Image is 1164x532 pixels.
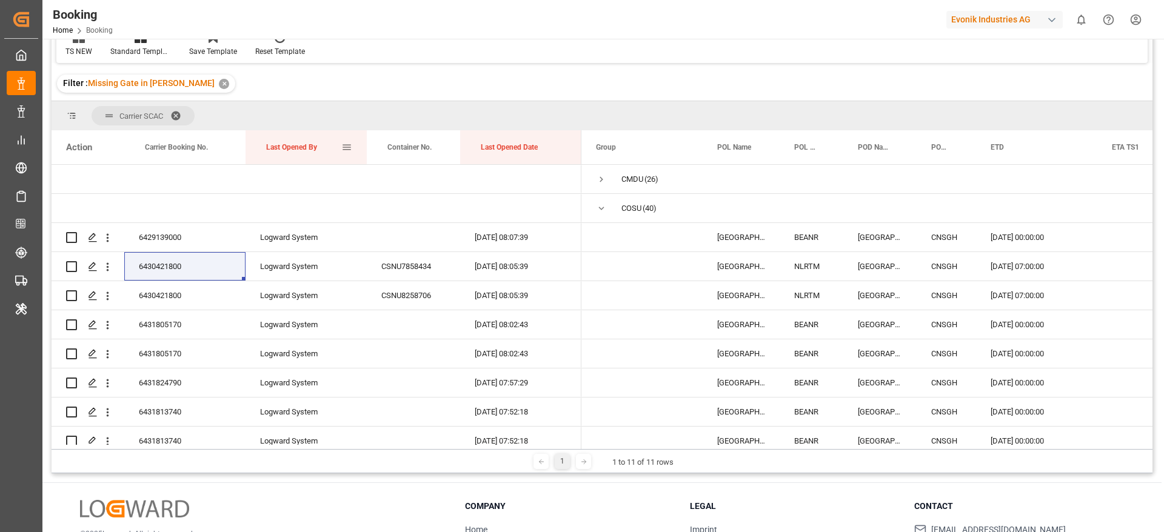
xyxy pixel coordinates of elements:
[52,223,581,252] div: Press SPACE to select this row.
[991,143,1004,151] span: ETD
[465,500,675,513] h3: Company
[65,46,92,57] div: TS NEW
[52,281,581,310] div: Press SPACE to select this row.
[914,500,1124,513] h3: Contact
[460,339,581,368] div: [DATE] 08:02:43
[124,339,246,368] div: 6431805170
[246,310,367,339] div: Logward System
[843,223,917,251] div: [GEOGRAPHIC_DATA]
[843,252,917,281] div: [GEOGRAPHIC_DATA]
[621,195,641,222] div: COSU
[917,397,976,426] div: CNSGH
[703,252,780,281] div: [GEOGRAPHIC_DATA]
[1095,6,1122,33] button: Help Center
[124,281,246,310] div: 6430421800
[703,427,780,455] div: [GEOGRAPHIC_DATA]
[246,427,367,455] div: Logward System
[246,397,367,426] div: Logward System
[246,368,367,397] div: Logward System
[946,11,1063,28] div: Evonik Industries AG
[52,397,581,427] div: Press SPACE to select this row.
[367,252,460,281] div: CSNU7858434
[460,223,581,251] div: [DATE] 08:07:39
[976,427,1097,455] div: [DATE] 00:00:00
[52,194,581,223] div: Press SPACE to select this row.
[976,281,1097,310] div: [DATE] 07:00:00
[246,339,367,368] div: Logward System
[917,339,976,368] div: CNSGH
[976,397,1097,426] div: [DATE] 00:00:00
[858,143,891,151] span: POD Name
[780,339,843,368] div: BEANR
[460,427,581,455] div: [DATE] 07:52:18
[367,281,460,310] div: CSNU8258706
[794,143,818,151] span: POL Locode
[843,310,917,339] div: [GEOGRAPHIC_DATA]
[780,427,843,455] div: BEANR
[843,427,917,455] div: [GEOGRAPHIC_DATA]
[246,281,367,310] div: Logward System
[145,143,208,151] span: Carrier Booking No.
[52,368,581,397] div: Press SPACE to select this row.
[644,165,658,193] span: (26)
[481,143,538,151] span: Last Opened Date
[703,223,780,251] div: [GEOGRAPHIC_DATA]
[460,397,581,426] div: [DATE] 07:52:18
[703,397,780,426] div: [GEOGRAPHIC_DATA]
[976,310,1097,339] div: [DATE] 00:00:00
[124,223,246,251] div: 6429139000
[643,195,657,222] span: (40)
[124,310,246,339] div: 6431805170
[460,310,581,339] div: [DATE] 08:02:43
[780,397,843,426] div: BEANR
[110,46,171,57] div: Standard Templates
[621,165,643,193] div: CMDU
[780,281,843,310] div: NLRTM
[246,223,367,251] div: Logward System
[976,223,1097,251] div: [DATE] 00:00:00
[976,339,1097,368] div: [DATE] 00:00:00
[124,252,246,281] div: 6430421800
[80,500,189,517] img: Logward Logo
[255,46,305,57] div: Reset Template
[976,368,1097,397] div: [DATE] 00:00:00
[460,252,581,281] div: [DATE] 08:05:39
[843,368,917,397] div: [GEOGRAPHIC_DATA]
[780,310,843,339] div: BEANR
[53,26,73,35] a: Home
[917,252,976,281] div: CNSGH
[780,223,843,251] div: BEANR
[266,143,317,151] span: Last Opened By
[976,252,1097,281] div: [DATE] 07:00:00
[703,368,780,397] div: [GEOGRAPHIC_DATA]
[917,427,976,455] div: CNSGH
[917,281,976,310] div: CNSGH
[124,427,246,455] div: 6431813740
[52,339,581,368] div: Press SPACE to select this row.
[124,397,246,426] div: 6431813740
[690,500,900,513] h3: Legal
[88,78,215,88] span: Missing Gate in [PERSON_NAME]
[780,368,843,397] div: BEANR
[66,142,92,153] div: Action
[1112,143,1139,151] span: ETA TS1
[843,397,917,426] div: [GEOGRAPHIC_DATA]
[780,252,843,281] div: NLRTM
[917,310,976,339] div: CNSGH
[246,252,367,281] div: Logward System
[53,5,113,24] div: Booking
[917,223,976,251] div: CNSGH
[717,143,751,151] span: POL Name
[843,281,917,310] div: [GEOGRAPHIC_DATA]
[1068,6,1095,33] button: show 0 new notifications
[124,368,246,397] div: 6431824790
[703,310,780,339] div: [GEOGRAPHIC_DATA]
[931,143,951,151] span: POD Locode
[703,281,780,310] div: [GEOGRAPHIC_DATA]
[63,78,88,88] span: Filter :
[460,368,581,397] div: [DATE] 07:57:29
[52,252,581,281] div: Press SPACE to select this row.
[612,456,674,468] div: 1 to 11 of 11 rows
[387,143,432,151] span: Container No.
[917,368,976,397] div: CNSGH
